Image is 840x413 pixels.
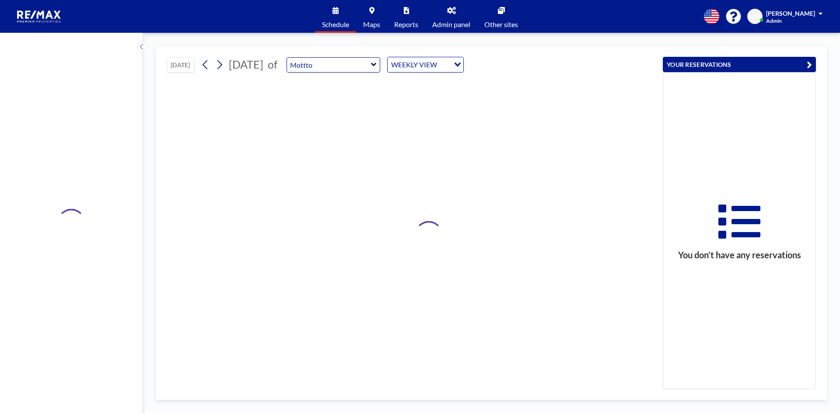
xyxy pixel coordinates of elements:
span: Maps [363,21,380,28]
button: [DATE] [167,57,194,73]
input: Mottto [287,58,371,72]
span: WEEKLY VIEW [389,59,439,70]
span: HM [750,13,760,21]
div: Search for option [388,57,463,72]
input: Search for option [440,59,449,70]
span: Admin [766,17,782,24]
span: of [268,58,277,71]
span: Other sites [484,21,518,28]
span: Admin panel [432,21,470,28]
span: [PERSON_NAME] [766,10,815,17]
h3: You don’t have any reservations [663,250,815,260]
span: [DATE] [229,58,263,71]
span: Schedule [322,21,349,28]
img: organization-logo [14,8,65,25]
span: Reports [394,21,418,28]
button: YOUR RESERVATIONS [663,57,816,72]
